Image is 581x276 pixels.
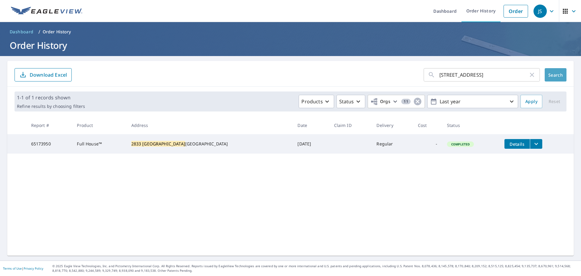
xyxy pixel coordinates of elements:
button: Last year [427,95,518,108]
button: filesDropdownBtn-65173950 [530,139,542,149]
th: Delivery [372,116,413,134]
li: / [38,28,40,35]
span: Dashboard [10,29,34,35]
img: EV Logo [11,7,82,16]
td: - [413,134,442,154]
button: Search [545,68,566,81]
div: [GEOGRAPHIC_DATA] [131,141,288,147]
a: Terms of Use [3,266,22,271]
span: Orgs [370,98,391,105]
td: [DATE] [293,134,329,154]
span: Details [508,141,526,147]
mark: 2833 [GEOGRAPHIC_DATA] [131,141,185,147]
th: Product [72,116,126,134]
a: Privacy Policy [24,266,43,271]
button: Download Excel [15,68,72,81]
span: Search [550,72,562,78]
span: 11 [401,99,411,104]
th: Address [126,116,293,134]
td: Full House™ [72,134,126,154]
span: Completed [448,142,473,146]
button: Products [299,95,334,108]
th: Cost [413,116,442,134]
button: Orgs11 [368,95,425,108]
p: Status [339,98,354,105]
a: Order [504,5,528,18]
th: Claim ID [329,116,372,134]
input: Address, Report #, Claim ID, etc. [439,66,528,83]
p: © 2025 Eagle View Technologies, Inc. and Pictometry International Corp. All Rights Reserved. Repo... [52,264,578,273]
p: Last year [437,96,508,107]
td: Regular [372,134,413,154]
td: 65173950 [26,134,72,154]
div: JS [533,5,547,18]
button: Status [336,95,365,108]
th: Status [442,116,500,134]
nav: breadcrumb [7,27,574,37]
button: detailsBtn-65173950 [504,139,530,149]
p: | [3,267,43,270]
a: Dashboard [7,27,36,37]
p: Download Excel [30,71,67,78]
p: Order History [43,29,71,35]
p: 1-1 of 1 records shown [17,94,85,101]
span: Apply [525,98,537,105]
p: Refine results by choosing filters [17,104,85,109]
button: Apply [520,95,542,108]
th: Report # [26,116,72,134]
th: Date [293,116,329,134]
h1: Order History [7,39,574,52]
p: Products [301,98,323,105]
